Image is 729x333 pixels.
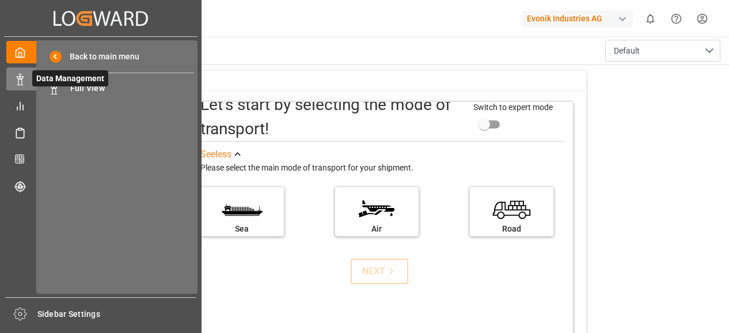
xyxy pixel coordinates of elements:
button: Evonik Industries AG [522,7,637,29]
span: Default [614,45,640,57]
span: Switch to expert mode [473,103,553,112]
a: Full View [40,77,193,100]
a: My Reports [6,94,195,117]
div: Sea [206,223,278,235]
span: Sidebar Settings [37,308,197,320]
div: NEXT [362,264,397,278]
a: CO2e Calculator [6,148,195,171]
a: Tracking [6,175,195,197]
div: See less [200,147,231,161]
span: Full View [70,82,194,94]
a: My Cockpit [6,41,195,63]
div: Please select the main mode of transport for your shipment. [200,161,565,175]
a: Schedules [6,121,195,143]
div: Road [476,223,548,235]
button: open menu [605,40,720,62]
button: NEXT [351,259,408,284]
div: Let's start by selecting the mode of transport! [200,93,462,141]
span: Data Management [32,70,108,86]
button: show 0 new notifications [637,6,663,32]
div: Air [341,223,413,235]
div: Evonik Industries AG [522,10,633,27]
button: Help Center [663,6,689,32]
span: Back to main menu [62,51,139,63]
